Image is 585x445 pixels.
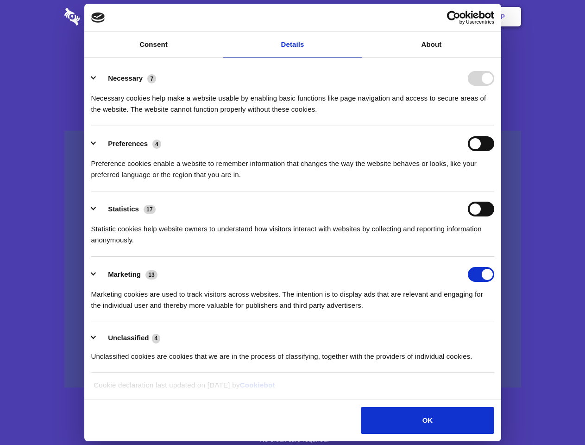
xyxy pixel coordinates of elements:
iframe: Drift Widget Chat Controller [539,399,574,434]
button: Marketing (13) [91,267,164,282]
label: Statistics [108,205,139,213]
a: Usercentrics Cookiebot - opens in a new window [413,11,494,25]
button: Unclassified (4) [91,332,166,344]
img: logo-wordmark-white-trans-d4663122ce5f474addd5e946df7df03e33cb6a1c49d2221995e7729f52c070b2.svg [64,8,144,25]
button: Preferences (4) [91,136,167,151]
a: Pricing [272,2,312,31]
a: Wistia video thumbnail [64,131,521,388]
label: Preferences [108,140,148,147]
div: Statistic cookies help website owners to understand how visitors interact with websites by collec... [91,216,494,246]
button: Statistics (17) [91,202,162,216]
a: Login [420,2,460,31]
span: 4 [152,140,161,149]
span: 13 [145,270,157,280]
div: Cookie declaration last updated on [DATE] by [87,380,498,398]
a: About [362,32,501,57]
div: Necessary cookies help make a website usable by enabling basic functions like page navigation and... [91,86,494,115]
img: logo [91,13,105,23]
a: Contact [376,2,418,31]
label: Marketing [108,270,141,278]
a: Cookiebot [240,381,275,389]
a: Details [223,32,362,57]
button: Necessary (7) [91,71,162,86]
span: 7 [147,74,156,83]
label: Necessary [108,74,143,82]
div: Marketing cookies are used to track visitors across websites. The intention is to display ads tha... [91,282,494,311]
div: Preference cookies enable a website to remember information that changes the way the website beha... [91,151,494,180]
button: OK [361,407,494,434]
h1: Eliminate Slack Data Loss. [64,42,521,75]
span: 17 [144,205,156,214]
span: 4 [152,334,161,343]
h4: Auto-redaction of sensitive data, encrypted data sharing and self-destructing private chats. Shar... [64,84,521,115]
div: Unclassified cookies are cookies that we are in the process of classifying, together with the pro... [91,344,494,362]
a: Consent [84,32,223,57]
